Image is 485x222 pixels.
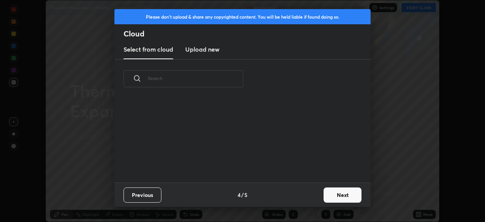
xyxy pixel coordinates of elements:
h4: 5 [244,191,247,199]
h4: 4 [238,191,241,199]
h2: Cloud [124,29,371,39]
h4: / [241,191,244,199]
div: Please don't upload & share any copyrighted content. You will be held liable if found doing so. [114,9,371,24]
button: Next [324,187,361,203]
input: Search [148,62,243,94]
h3: Select from cloud [124,45,173,54]
button: Previous [124,187,161,203]
h3: Upload new [185,45,219,54]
